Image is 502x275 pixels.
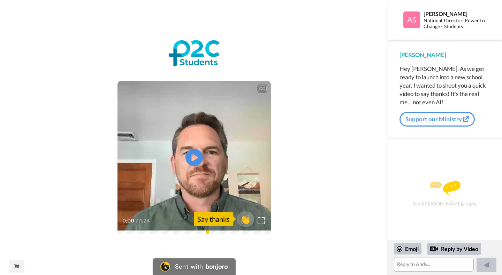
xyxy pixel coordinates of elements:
img: 89fcd9ea-eb66-4682-a4e9-d43e362c3116 [168,39,220,67]
img: Profile Image [403,11,420,28]
div: [PERSON_NAME] [400,51,491,59]
div: Say thanks [194,212,233,226]
button: 👏 [237,211,254,227]
div: Send [PERSON_NAME] a reply. [398,151,493,236]
div: Reply by Video [427,243,481,255]
img: Bonjoro Logo [160,262,170,272]
div: Sent with [175,264,203,270]
a: Support our Ministry [400,112,475,127]
div: [PERSON_NAME] [424,10,490,17]
div: bonjoro [206,264,228,270]
div: Hey [PERSON_NAME], As we get ready to launch into a new school year, I wanted to shoot you a quic... [400,65,491,106]
span: 0:00 [122,217,135,225]
a: Bonjoro LogoSent withbonjoro [153,258,236,275]
img: Full screen [258,217,265,224]
div: National Director, Power to Change - Students [424,18,490,30]
span: 1:24 [140,217,152,225]
div: CC [258,85,267,92]
span: / [136,217,138,225]
img: message.svg [430,181,461,195]
span: 👏 [237,213,254,225]
div: Emoji [394,243,421,254]
div: Reply by Video [430,245,438,253]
